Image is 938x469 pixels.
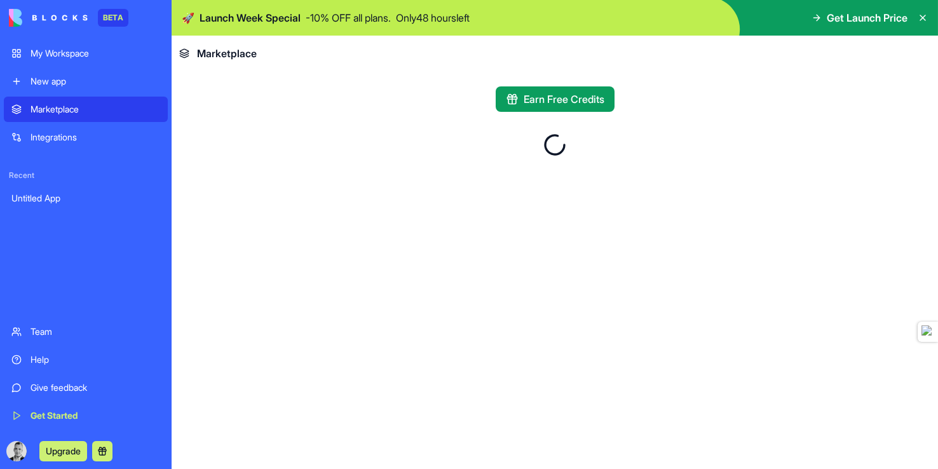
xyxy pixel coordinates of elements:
[827,10,907,25] span: Get Launch Price
[31,131,160,144] div: Integrations
[31,409,160,422] div: Get Started
[31,381,160,394] div: Give feedback
[39,444,87,457] a: Upgrade
[524,92,604,107] span: Earn Free Credits
[4,41,168,66] a: My Workspace
[31,325,160,338] div: Team
[6,441,27,461] img: ACg8ocJvnR7PSKflcs463wWQd-a2Aqin0yGRpuJXu1trIXsnqSPmH9__=s96-c
[4,347,168,372] a: Help
[4,69,168,94] a: New app
[4,97,168,122] a: Marketplace
[31,75,160,88] div: New app
[4,375,168,400] a: Give feedback
[4,403,168,428] a: Get Started
[496,86,615,112] button: Earn Free Credits
[9,9,128,27] a: BETA
[306,10,391,25] p: - 10 % OFF all plans.
[4,170,168,180] span: Recent
[39,441,87,461] button: Upgrade
[9,9,88,27] img: logo
[31,47,160,60] div: My Workspace
[4,186,168,211] a: Untitled App
[4,125,168,150] a: Integrations
[31,353,160,366] div: Help
[11,192,160,205] div: Untitled App
[98,9,128,27] div: BETA
[200,10,301,25] span: Launch Week Special
[182,10,194,25] span: 🚀
[396,10,470,25] p: Only 48 hours left
[197,46,257,61] span: Marketplace
[4,319,168,344] a: Team
[31,103,160,116] div: Marketplace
